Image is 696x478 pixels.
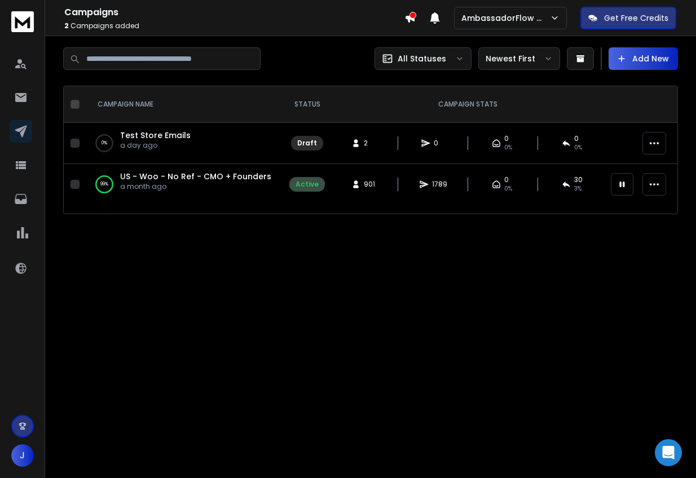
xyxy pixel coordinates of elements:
div: Active [296,180,319,189]
span: 30 [574,175,583,184]
p: a month ago [120,182,271,191]
img: logo [11,11,34,32]
p: 0 % [102,138,107,149]
span: 0 [574,134,579,143]
h1: Campaigns [64,6,404,19]
button: J [11,444,34,467]
span: 2 [364,139,375,148]
div: Draft [297,139,317,148]
button: Newest First [478,47,560,70]
p: All Statuses [398,53,446,64]
th: CAMPAIGN STATS [332,86,604,123]
td: 99%US - Woo - No Ref - CMO + Foundersa month ago [84,164,283,205]
span: 0% [504,143,512,152]
span: 0 [504,175,509,184]
th: STATUS [283,86,332,123]
button: Add New [609,47,678,70]
span: 901 [364,180,375,189]
p: AmbassadorFlow Sales [461,12,550,24]
a: Test Store Emails [120,130,191,141]
span: 1789 [432,180,447,189]
p: Campaigns added [64,21,404,30]
th: CAMPAIGN NAME [84,86,283,123]
a: US - Woo - No Ref - CMO + Founders [120,171,271,182]
span: 3 % [574,184,582,193]
p: 99 % [100,179,108,190]
span: 0 [434,139,445,148]
td: 0%Test Store Emailsa day ago [84,123,283,164]
span: 0% [574,143,582,152]
span: 0% [504,184,512,193]
span: 2 [64,21,69,30]
p: Get Free Credits [604,12,668,24]
span: 0 [504,134,509,143]
button: Get Free Credits [580,7,676,29]
p: a day ago [120,141,191,150]
div: Open Intercom Messenger [655,439,682,466]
